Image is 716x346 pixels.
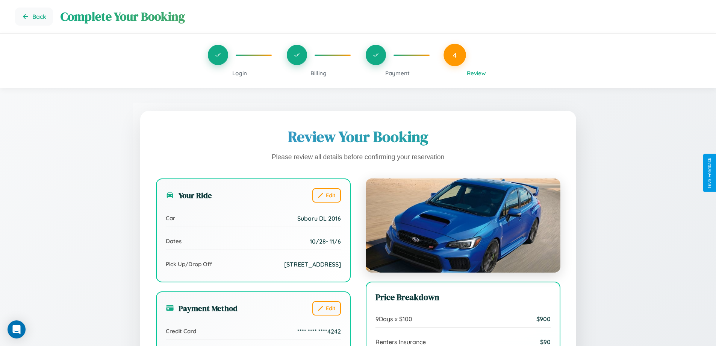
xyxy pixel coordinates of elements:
button: Go back [15,8,53,26]
h1: Complete Your Booking [61,8,701,25]
h3: Your Ride [166,190,212,201]
span: Payment [385,70,410,77]
span: Login [232,70,247,77]
span: Billing [310,70,327,77]
span: 4 [453,51,457,59]
span: 10 / 28 - 11 / 6 [310,238,341,245]
h1: Review Your Booking [156,127,560,147]
span: $ 90 [540,338,551,346]
p: Please review all details before confirming your reservation [156,151,560,163]
span: Credit Card [166,328,196,335]
span: $ 900 [536,315,551,323]
span: Dates [166,238,182,245]
div: Open Intercom Messenger [8,320,26,338]
span: Car [166,215,175,222]
h3: Payment Method [166,303,238,314]
span: Pick Up/Drop Off [166,261,212,268]
span: Review [467,70,486,77]
span: [STREET_ADDRESS] [284,261,341,268]
span: Renters Insurance [375,338,426,346]
button: Edit [312,301,341,316]
span: Subaru DL 2016 [297,215,341,222]
button: Edit [312,188,341,203]
span: 9 Days x $ 100 [375,315,412,323]
div: Give Feedback [707,158,712,188]
img: Subaru DL [366,178,560,273]
h3: Price Breakdown [375,291,551,303]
